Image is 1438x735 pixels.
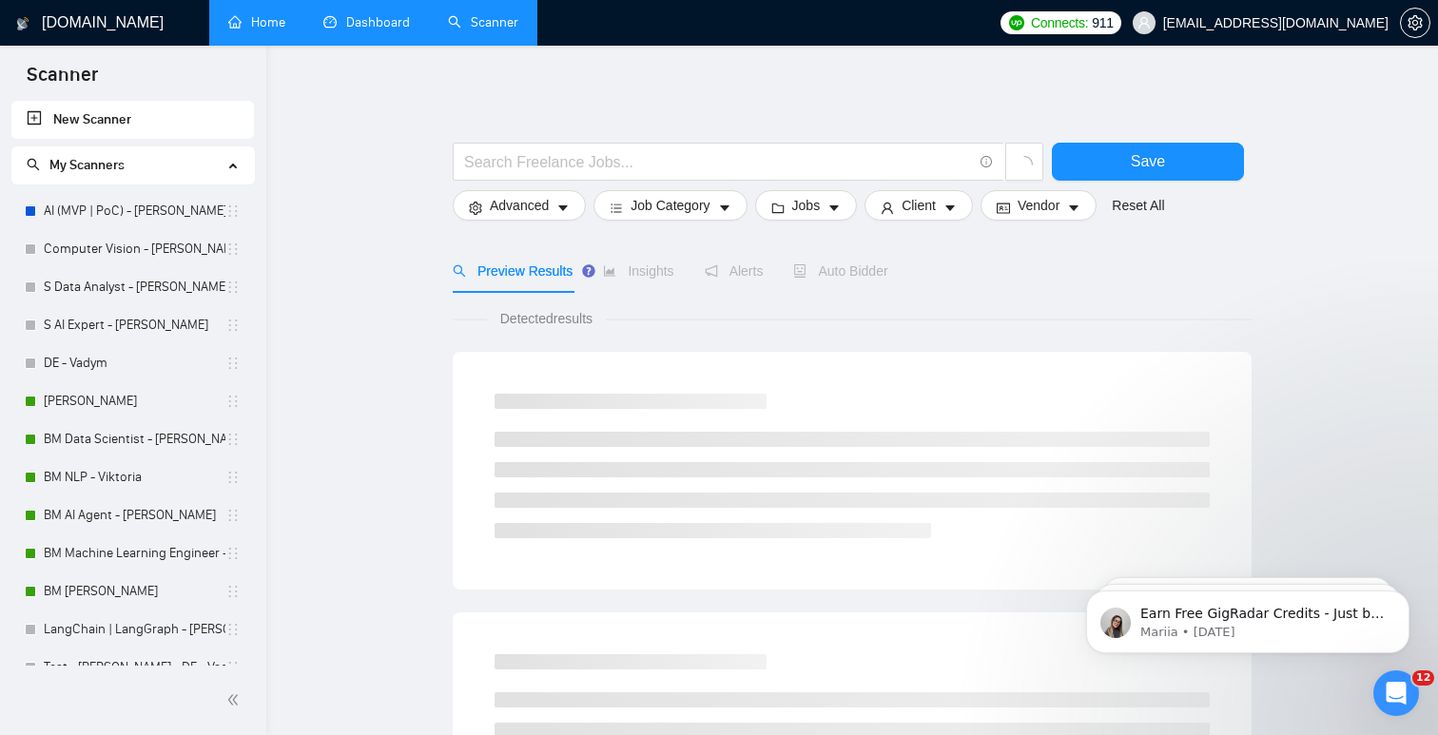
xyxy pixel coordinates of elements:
li: BM Machine Learning Engineer - Bohdan [11,534,254,572]
span: double-left [226,690,245,709]
a: LangChain | LangGraph - [PERSON_NAME] [44,610,225,648]
a: BM [PERSON_NAME] [44,572,225,610]
a: [PERSON_NAME] [44,382,225,420]
a: BM NLP - Viktoria [44,458,225,496]
li: New Scanner [11,101,254,139]
img: logo [16,9,29,39]
span: notification [705,264,718,278]
li: S AI Expert - Vlad [11,306,254,344]
li: BM DE - Petro [11,382,254,420]
img: upwork-logo.png [1009,15,1024,30]
a: searchScanner [448,14,518,30]
span: folder [771,201,785,215]
a: BM Machine Learning Engineer - [PERSON_NAME] [44,534,225,572]
span: holder [225,660,241,675]
span: area-chart [603,264,616,278]
span: Insights [603,263,673,279]
span: caret-down [1067,201,1080,215]
li: BM Data Scientist - Viktoria [11,420,254,458]
span: search [27,158,40,171]
li: AI (MVP | PoC) - Vitaliy [11,192,254,230]
a: S AI Expert - [PERSON_NAME] [44,306,225,344]
a: Reset All [1112,195,1164,216]
span: holder [225,470,241,485]
span: holder [225,356,241,371]
a: Test - [PERSON_NAME] - DE - Vadym [44,648,225,687]
button: barsJob Categorycaret-down [593,190,747,221]
button: setting [1400,8,1430,38]
span: setting [1401,15,1429,30]
button: settingAdvancedcaret-down [453,190,586,221]
span: holder [225,584,241,599]
span: holder [225,622,241,637]
span: holder [225,394,241,409]
a: BM Data Scientist - [PERSON_NAME] [44,420,225,458]
span: My Scanners [27,157,125,173]
span: caret-down [556,201,570,215]
a: S Data Analyst - [PERSON_NAME] [44,268,225,306]
span: caret-down [943,201,957,215]
span: user [881,201,894,215]
span: Vendor [1018,195,1059,216]
li: S Data Analyst - Vlad [11,268,254,306]
span: info-circle [981,156,993,168]
span: caret-down [827,201,841,215]
a: New Scanner [27,101,239,139]
span: Client [902,195,936,216]
li: BM AI Agent - Viktoria [11,496,254,534]
span: Save [1131,149,1165,173]
span: Jobs [792,195,821,216]
button: idcardVendorcaret-down [981,190,1097,221]
button: Save [1052,143,1244,181]
span: Preview Results [453,263,573,279]
span: My Scanners [49,157,125,173]
li: Computer Vision - Vlad [11,230,254,268]
span: bars [610,201,623,215]
div: Tooltip anchor [580,262,597,280]
span: Auto Bidder [793,263,887,279]
span: 12 [1412,670,1434,686]
a: BM AI Agent - [PERSON_NAME] [44,496,225,534]
li: BM ML - Anastasia [11,572,254,610]
span: robot [793,264,806,278]
span: 911 [1092,12,1113,33]
span: user [1137,16,1151,29]
span: Job Category [631,195,709,216]
a: dashboardDashboard [323,14,410,30]
span: Detected results [487,308,606,329]
span: search [453,264,466,278]
a: setting [1400,15,1430,30]
span: holder [225,546,241,561]
span: holder [225,203,241,219]
a: AI (MVP | PoC) - [PERSON_NAME] [44,192,225,230]
span: Connects: [1031,12,1088,33]
span: holder [225,242,241,257]
span: holder [225,280,241,295]
span: Alerts [705,263,764,279]
a: DE - Vadym [44,344,225,382]
li: BM NLP - Viktoria [11,458,254,496]
li: Test - Yurii - DE - Vadym [11,648,254,687]
span: holder [225,432,241,447]
button: folderJobscaret-down [755,190,858,221]
span: Scanner [11,61,113,101]
span: caret-down [718,201,731,215]
span: setting [469,201,482,215]
button: userClientcaret-down [865,190,973,221]
span: idcard [997,201,1010,215]
span: Advanced [490,195,549,216]
span: loading [1016,156,1033,173]
li: DE - Vadym [11,344,254,382]
a: Computer Vision - [PERSON_NAME] [44,230,225,268]
a: homeHome [228,14,285,30]
iframe: Intercom live chat [1373,670,1419,716]
iframe: Intercom notifications message [1058,551,1438,684]
li: LangChain | LangGraph - Borys [11,610,254,648]
span: holder [225,508,241,523]
span: holder [225,318,241,333]
input: Search Freelance Jobs... [464,150,972,174]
